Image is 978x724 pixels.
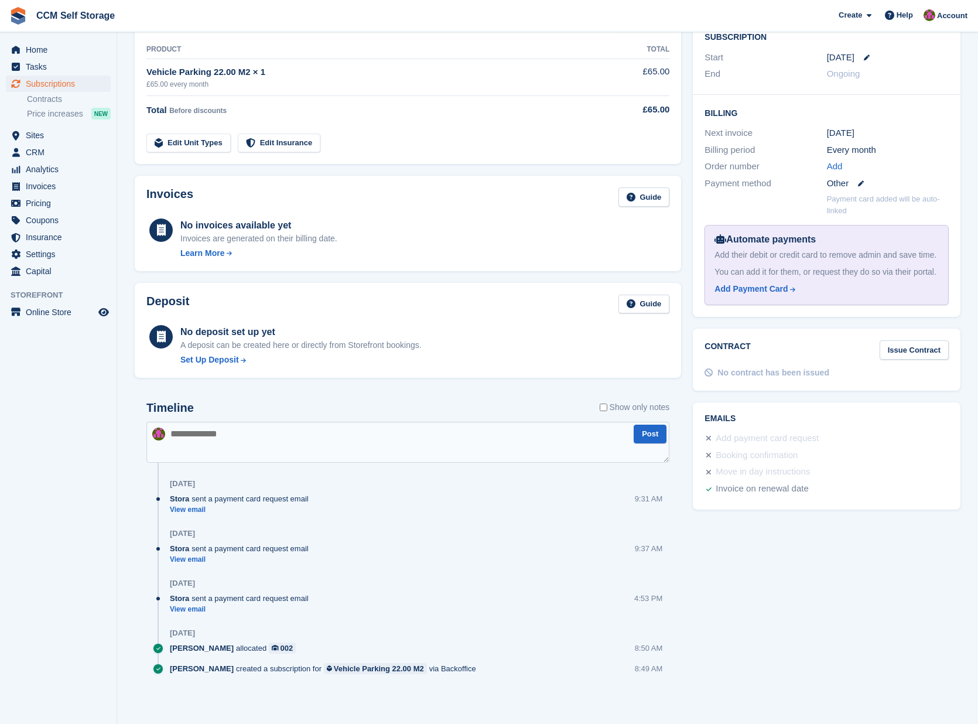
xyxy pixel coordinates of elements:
span: Price increases [27,108,83,119]
div: Invoices are generated on their billing date. [180,233,337,245]
div: Billing period [705,144,826,157]
span: Account [937,10,967,22]
h2: Contract [705,340,751,360]
div: Add Payment Card [714,283,788,295]
div: [DATE] [170,629,195,638]
a: menu [6,144,111,160]
a: Edit Unit Types [146,134,231,153]
div: Other [827,177,949,190]
div: Set Up Deposit [180,354,239,366]
span: [PERSON_NAME] [170,643,234,654]
img: Tracy St Clair [924,9,935,21]
div: Every month [827,144,949,157]
a: Guide [618,295,670,314]
a: menu [6,263,111,279]
div: Start [705,51,826,64]
a: menu [6,304,111,320]
div: Vehicle Parking 22.00 M2 [334,663,424,674]
div: Learn More [180,247,224,259]
a: menu [6,42,111,58]
a: Guide [618,187,670,207]
div: Next invoice [705,127,826,140]
span: Subscriptions [26,76,96,92]
span: Before discounts [169,107,227,115]
div: sent a payment card request email [170,593,314,604]
th: Total [600,40,669,59]
a: View email [170,555,314,565]
div: [DATE] [170,579,195,588]
td: £65.00 [600,59,669,95]
div: 4:53 PM [634,593,662,604]
div: You can add it for them, or request they do so via their portal. [714,266,939,278]
div: [DATE] [170,479,195,489]
img: stora-icon-8386f47178a22dfd0bd8f6a31ec36ba5ce8667c1dd55bd0f319d3a0aa187defe.svg [9,7,27,25]
div: No deposit set up yet [180,325,422,339]
div: 9:37 AM [635,543,663,554]
div: 002 [281,643,293,654]
a: Learn More [180,247,337,259]
span: Storefront [11,289,117,301]
div: 9:31 AM [635,493,663,504]
div: NEW [91,108,111,119]
a: Price increases NEW [27,107,111,120]
a: menu [6,178,111,194]
a: menu [6,127,111,144]
h2: Deposit [146,295,189,314]
span: Insurance [26,229,96,245]
span: Online Store [26,304,96,320]
a: Add Payment Card [714,283,934,295]
span: Analytics [26,161,96,177]
span: Home [26,42,96,58]
h2: Timeline [146,401,194,415]
a: CCM Self Storage [32,6,119,25]
div: Add their debit or credit card to remove admin and save time. [714,249,939,261]
a: Contracts [27,94,111,105]
h2: Invoices [146,187,193,207]
div: End [705,67,826,81]
span: Invoices [26,178,96,194]
span: Ongoing [827,69,860,78]
div: No contract has been issued [717,367,829,379]
a: menu [6,76,111,92]
span: Capital [26,263,96,279]
div: Automate payments [714,233,939,247]
div: Move in day instructions [716,465,810,479]
div: sent a payment card request email [170,543,314,554]
div: created a subscription for via Backoffice [170,663,482,674]
a: menu [6,212,111,228]
input: Show only notes [600,401,607,414]
a: Vehicle Parking 22.00 M2 [324,663,427,674]
a: menu [6,59,111,75]
span: Settings [26,246,96,262]
div: Invoice on renewal date [716,482,808,496]
span: Tasks [26,59,96,75]
div: sent a payment card request email [170,493,314,504]
p: A deposit can be created here or directly from Storefront bookings. [180,339,422,351]
a: menu [6,195,111,211]
span: Stora [170,493,189,504]
span: Stora [170,543,189,554]
div: Payment method [705,177,826,190]
a: Preview store [97,305,111,319]
a: Edit Insurance [238,134,321,153]
a: Issue Contract [880,340,949,360]
a: Set Up Deposit [180,354,422,366]
div: allocated [170,643,302,654]
div: Order number [705,160,826,173]
th: Product [146,40,600,59]
span: [PERSON_NAME] [170,663,234,674]
div: Add payment card request [716,432,819,446]
button: Post [634,425,666,444]
a: menu [6,246,111,262]
img: Tracy St Clair [152,428,165,440]
a: Add [827,160,843,173]
span: Pricing [26,195,96,211]
span: CRM [26,144,96,160]
div: £65.00 [600,103,669,117]
div: [DATE] [827,127,949,140]
span: Help [897,9,913,21]
span: Coupons [26,212,96,228]
h2: Subscription [705,30,949,42]
div: Vehicle Parking 22.00 M2 × 1 [146,66,600,79]
a: 002 [269,643,296,654]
